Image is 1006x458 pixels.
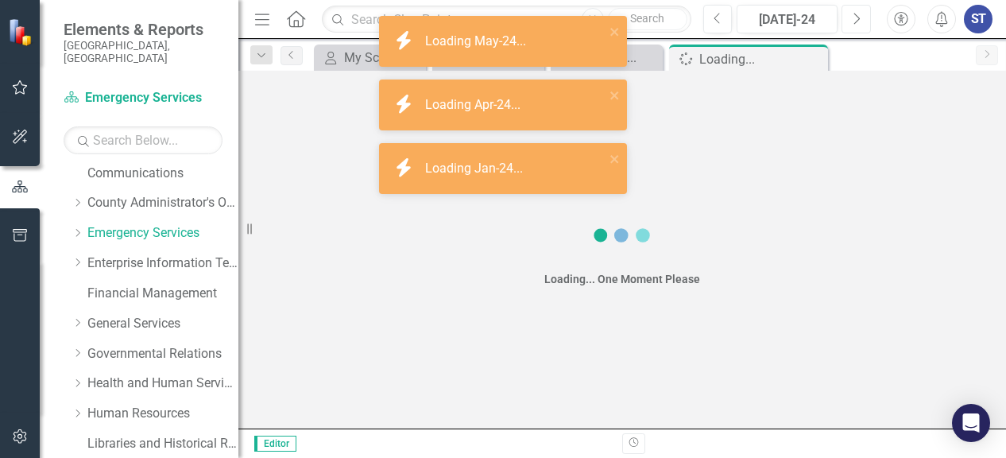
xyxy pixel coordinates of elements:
button: close [609,22,621,41]
a: County Administrator's Office [87,194,238,212]
a: Enterprise Information Technology [87,254,238,273]
a: Communications [87,165,238,183]
div: Open Intercom Messenger [952,404,990,442]
a: My Scorecard [318,48,402,68]
div: Loading... One Moment Please [544,271,700,287]
button: ST [964,5,992,33]
button: close [609,86,621,104]
a: Emergency Services [64,89,222,107]
span: Search [630,12,664,25]
small: [GEOGRAPHIC_DATA], [GEOGRAPHIC_DATA] [64,39,222,65]
button: Search [608,8,687,30]
button: [DATE]-24 [737,5,838,33]
div: Loading... [699,49,824,69]
div: Loading Jan-24... [425,160,527,178]
a: Libraries and Historical Resources [87,435,238,453]
a: Governmental Relations [87,345,238,363]
div: Loading May-24... [425,33,530,51]
input: Search Below... [64,126,222,154]
button: close [609,149,621,168]
div: Loading Apr-24... [425,96,524,114]
a: General Services [87,315,238,333]
a: Human Resources [87,405,238,423]
a: Financial Management [87,285,238,303]
a: Emergency Services [87,224,238,243]
span: Elements & Reports [64,20,222,39]
span: Editor [254,436,296,452]
a: Health and Human Services [87,375,238,393]
input: Search ClearPoint... [322,6,691,33]
div: [DATE]-24 [742,10,832,29]
img: ClearPoint Strategy [7,17,37,47]
div: My Scorecard [344,48,402,68]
